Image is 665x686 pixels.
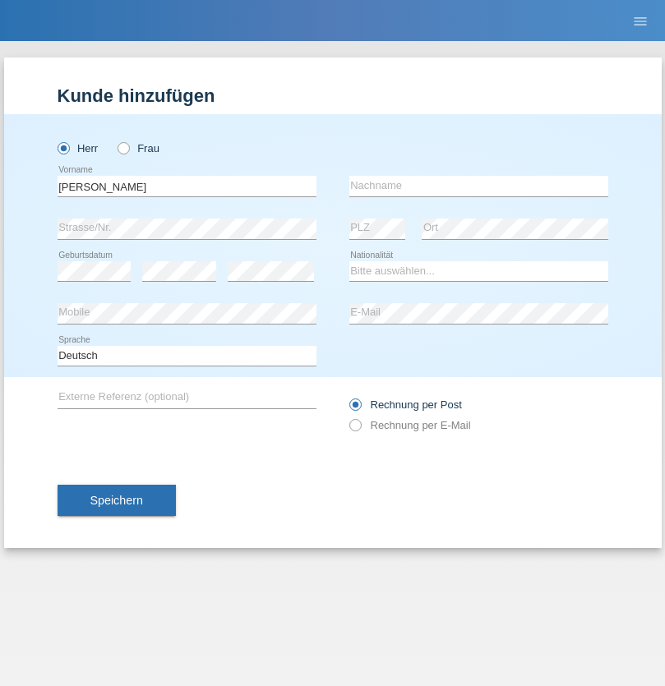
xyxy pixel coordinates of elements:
[349,419,360,440] input: Rechnung per E-Mail
[90,494,143,507] span: Speichern
[349,398,462,411] label: Rechnung per Post
[349,398,360,419] input: Rechnung per Post
[632,13,649,30] i: menu
[58,485,176,516] button: Speichern
[118,142,159,154] label: Frau
[58,142,68,153] input: Herr
[624,16,657,25] a: menu
[349,419,471,431] label: Rechnung per E-Mail
[58,142,99,154] label: Herr
[118,142,128,153] input: Frau
[58,85,608,106] h1: Kunde hinzufügen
